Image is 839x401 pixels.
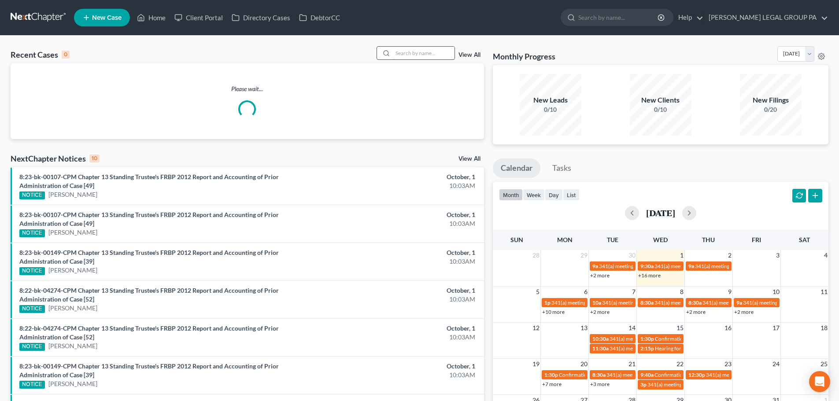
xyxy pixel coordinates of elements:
[48,342,97,350] a: [PERSON_NAME]
[676,323,684,333] span: 15
[592,345,609,352] span: 11:30a
[563,189,580,201] button: list
[655,335,802,342] span: Confirmation hearing for [PERSON_NAME] & [PERSON_NAME]
[820,323,828,333] span: 18
[654,372,802,378] span: Confirmation Hearing for [PERSON_NAME] & [PERSON_NAME]
[329,324,475,333] div: October, 1
[329,219,475,228] div: 10:03AM
[592,299,601,306] span: 10a
[823,250,828,261] span: 4
[89,155,100,162] div: 10
[542,381,562,387] a: +7 more
[580,323,588,333] span: 13
[679,250,684,261] span: 1
[580,250,588,261] span: 29
[62,51,70,59] div: 0
[551,299,636,306] span: 341(a) meeting for [PERSON_NAME]
[520,105,581,114] div: 0/10
[592,335,609,342] span: 10:30a
[631,287,636,297] span: 7
[544,299,551,306] span: 1p
[19,362,279,379] a: 8:23-bk-00149-CPM Chapter 13 Standing Trustee's FRBP 2012 Report and Accounting of Prior Administ...
[19,229,45,237] div: NOTICE
[640,335,654,342] span: 1:30p
[695,263,780,269] span: 341(a) meeting for [PERSON_NAME]
[544,158,579,178] a: Tasks
[48,266,97,275] a: [PERSON_NAME]
[674,10,703,26] a: Help
[734,309,754,315] a: +2 more
[640,381,647,388] span: 3p
[295,10,344,26] a: DebtorCC
[458,156,480,162] a: View All
[458,52,480,58] a: View All
[772,323,780,333] span: 17
[628,250,636,261] span: 30
[772,359,780,369] span: 24
[393,47,455,59] input: Search by name...
[19,324,279,341] a: 8:22-bk-04274-CPM Chapter 13 Standing Trustee's FRBP 2012 Report and Accounting of Prior Administ...
[686,309,706,315] a: +2 more
[11,153,100,164] div: NextChapter Notices
[702,299,834,306] span: 341(a) meeting for [PERSON_NAME] & [PERSON_NAME]
[740,95,802,105] div: New Filings
[647,381,732,388] span: 341(a) meeting for [PERSON_NAME]
[170,10,227,26] a: Client Portal
[19,267,45,275] div: NOTICE
[772,287,780,297] span: 10
[640,345,654,352] span: 2:15p
[19,305,45,313] div: NOTICE
[48,228,97,237] a: [PERSON_NAME]
[19,287,279,303] a: 8:22-bk-04274-CPM Chapter 13 Standing Trustee's FRBP 2012 Report and Accounting of Prior Administ...
[520,95,581,105] div: New Leads
[799,236,810,243] span: Sat
[532,359,540,369] span: 19
[628,323,636,333] span: 14
[329,295,475,304] div: 10:03AM
[11,85,484,93] p: Please wait...
[535,287,540,297] span: 5
[19,191,45,199] div: NOTICE
[775,250,780,261] span: 3
[329,173,475,181] div: October, 1
[646,208,675,217] h2: [DATE]
[592,372,606,378] span: 8:30a
[679,287,684,297] span: 8
[19,173,279,189] a: 8:23-bk-00107-CPM Chapter 13 Standing Trustee's FRBP 2012 Report and Accounting of Prior Administ...
[724,323,732,333] span: 16
[580,359,588,369] span: 20
[655,345,724,352] span: Hearing for [PERSON_NAME]
[542,309,565,315] a: +10 more
[820,287,828,297] span: 11
[688,263,694,269] span: 9a
[499,189,523,201] button: month
[19,381,45,389] div: NOTICE
[583,287,588,297] span: 6
[532,323,540,333] span: 12
[133,10,170,26] a: Home
[599,263,684,269] span: 341(a) meeting for [PERSON_NAME]
[329,333,475,342] div: 10:03AM
[702,236,715,243] span: Thu
[557,236,573,243] span: Mon
[602,299,687,306] span: 341(a) meeting for [PERSON_NAME]
[752,236,761,243] span: Fri
[820,359,828,369] span: 25
[743,299,828,306] span: 341(a) meeting for [PERSON_NAME]
[510,236,523,243] span: Sun
[630,105,691,114] div: 0/10
[607,236,618,243] span: Tue
[545,189,563,201] button: day
[493,158,540,178] a: Calendar
[590,309,610,315] a: +2 more
[706,372,791,378] span: 341(a) meeting for [PERSON_NAME]
[688,372,705,378] span: 12:30p
[11,49,70,60] div: Recent Cases
[592,263,598,269] span: 9a
[578,9,659,26] input: Search by name...
[329,371,475,379] div: 10:03AM
[19,249,279,265] a: 8:23-bk-00149-CPM Chapter 13 Standing Trustee's FRBP 2012 Report and Accounting of Prior Administ...
[590,381,610,387] a: +3 more
[19,343,45,351] div: NOTICE
[654,263,739,269] span: 341(a) meeting for [PERSON_NAME]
